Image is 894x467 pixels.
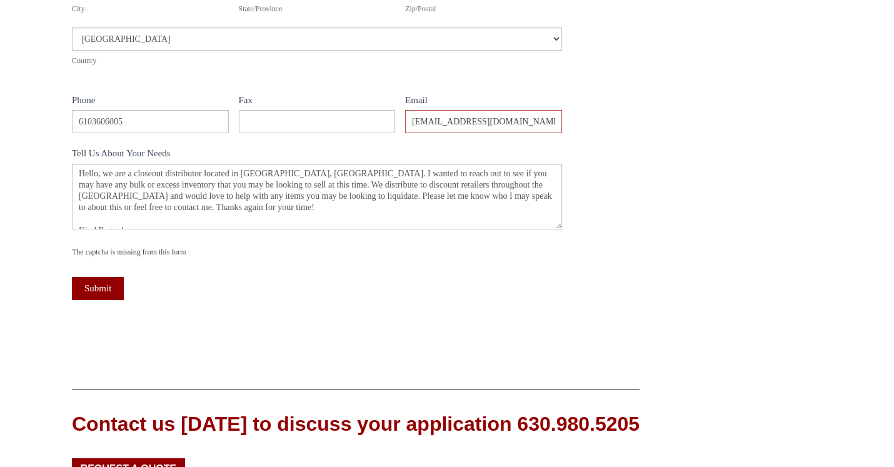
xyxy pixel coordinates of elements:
textarea: Hello, we are a closeout distributor located in [GEOGRAPHIC_DATA], [GEOGRAPHIC_DATA]. I wanted to... [72,164,562,229]
div: Contact us [DATE] to discuss your application 630.980.5205 [72,410,640,438]
button: Submit [72,277,124,300]
div: State/Province [239,3,396,15]
label: Fax [239,93,396,111]
label: Tell Us About Your Needs [72,146,562,164]
div: The captcha is missing from this form [72,246,562,258]
div: Country [72,54,562,67]
label: Phone [72,93,229,111]
div: Zip/Postal [405,3,562,15]
div: City [72,3,229,15]
label: Email [405,93,562,111]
